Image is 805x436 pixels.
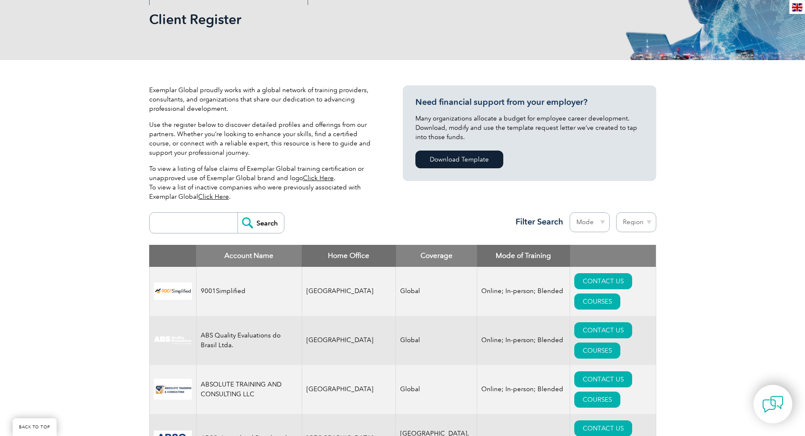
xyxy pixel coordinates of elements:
[303,174,334,182] a: Click Here
[149,13,504,26] h2: Client Register
[477,365,570,414] td: Online; In-person; Blended
[477,316,570,365] td: Online; In-person; Blended
[302,245,396,267] th: Home Office: activate to sort column ascending
[574,371,632,387] a: CONTACT US
[396,267,477,316] td: Global
[196,316,302,365] td: ABS Quality Evaluations do Brasil Ltda.
[477,267,570,316] td: Online; In-person; Blended
[792,3,802,11] img: en
[570,245,656,267] th: : activate to sort column ascending
[302,267,396,316] td: [GEOGRAPHIC_DATA]
[574,322,632,338] a: CONTACT US
[574,293,620,310] a: COURSES
[415,114,644,142] p: Many organizations allocate a budget for employee career development. Download, modify and use th...
[198,193,229,200] a: Click Here
[154,282,192,300] img: 37c9c059-616f-eb11-a812-002248153038-logo.png
[396,245,477,267] th: Coverage: activate to sort column ascending
[477,245,570,267] th: Mode of Training: activate to sort column ascending
[510,217,563,227] h3: Filter Search
[196,267,302,316] td: 9001Simplified
[237,213,284,233] input: Search
[302,365,396,414] td: [GEOGRAPHIC_DATA]
[574,392,620,408] a: COURSES
[396,365,477,414] td: Global
[415,97,644,107] h3: Need financial support from your employer?
[762,394,783,415] img: contact-chat.png
[574,343,620,359] a: COURSES
[13,418,57,436] a: BACK TO TOP
[396,316,477,365] td: Global
[149,85,377,113] p: Exemplar Global proudly works with a global network of training providers, consultants, and organ...
[149,120,377,157] p: Use the register below to discover detailed profiles and offerings from our partners. Whether you...
[196,365,302,414] td: ABSOLUTE TRAINING AND CONSULTING LLC
[574,273,632,289] a: CONTACT US
[302,316,396,365] td: [GEOGRAPHIC_DATA]
[154,336,192,345] img: c92924ac-d9bc-ea11-a814-000d3a79823d-logo.jpg
[196,245,302,267] th: Account Name: activate to sort column descending
[154,379,192,400] img: 16e092f6-eadd-ed11-a7c6-00224814fd52-logo.png
[415,151,503,168] a: Download Template
[149,164,377,201] p: To view a listing of false claims of Exemplar Global training certification or unapproved use of ...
